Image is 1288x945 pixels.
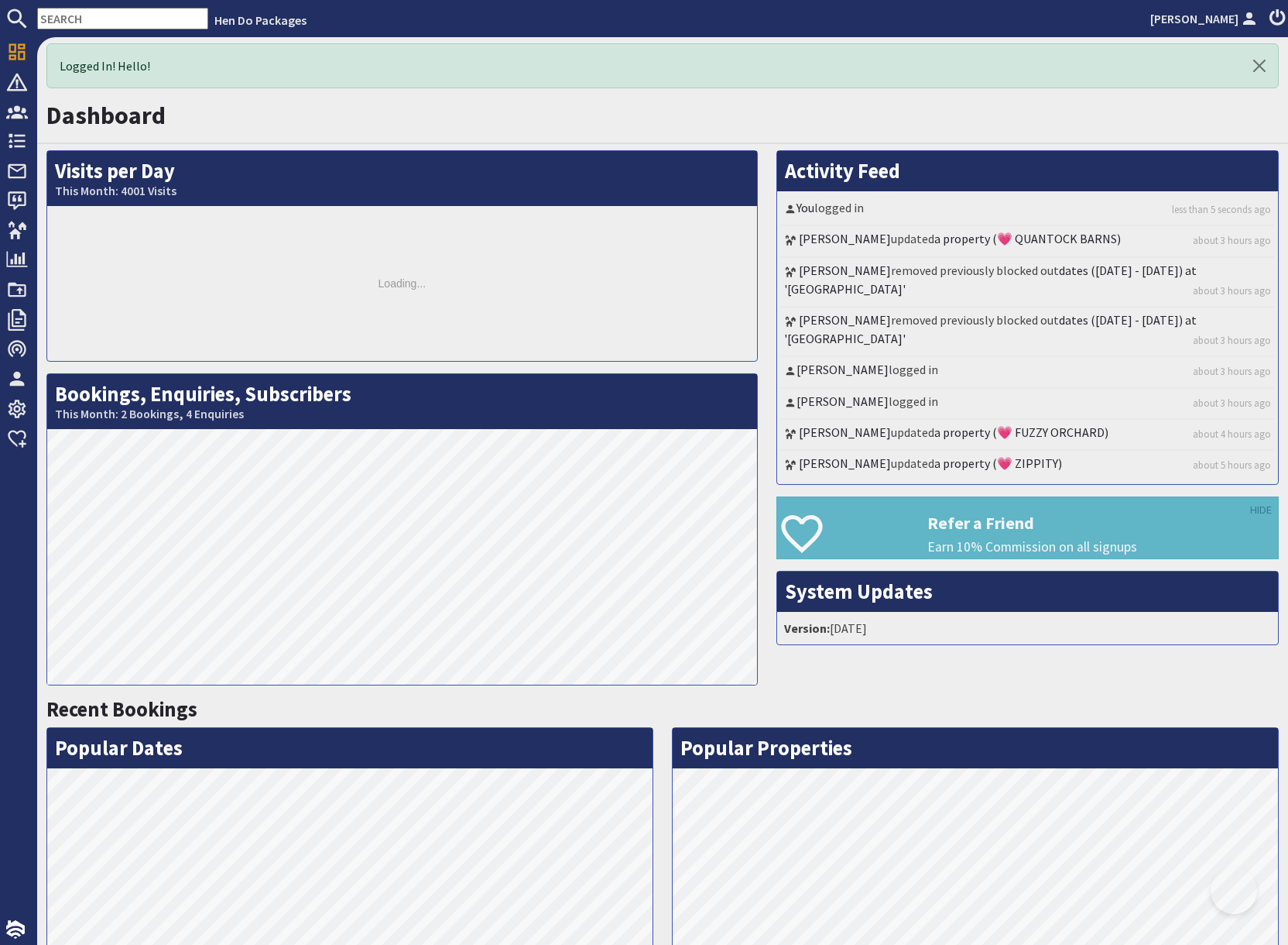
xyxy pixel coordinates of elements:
a: about 5 hours ago [1193,458,1271,472]
li: removed previously blocked out [781,308,1274,357]
a: about 3 hours ago [1193,396,1271,411]
a: [PERSON_NAME] [799,312,891,328]
a: You [796,200,814,215]
li: [DATE] [781,616,1274,641]
a: a property (💗 FUZZY ORCHARD) [934,424,1108,440]
a: [PERSON_NAME] [799,455,891,471]
a: Recent Bookings [46,696,197,722]
div: Loading... [47,206,757,361]
li: updated [781,420,1274,451]
a: [PERSON_NAME] [799,424,891,440]
h2: Bookings, Enquiries, Subscribers [47,374,757,429]
img: staytech_i_w-64f4e8e9ee0a9c174fd5317b4b171b261742d2d393467e5bdba4413f4f884c10.svg [6,920,25,939]
p: Earn 10% Commission on all signups [927,537,1278,557]
a: Dashboard [46,100,166,131]
h2: Visits per Day [47,151,757,206]
strong: Version: [784,620,830,636]
a: [PERSON_NAME] [1150,9,1260,28]
a: Hen Do Packages [214,12,307,28]
small: This Month: 2 Bookings, 4 Enquiries [55,407,749,421]
a: about 3 hours ago [1193,233,1271,248]
div: Logged In! Hello! [46,43,1279,88]
a: about 4 hours ago [1193,427,1271,442]
a: [PERSON_NAME] [796,393,889,409]
li: logged in [781,357,1274,388]
iframe: Toggle Customer Support [1211,868,1257,914]
a: [PERSON_NAME] [799,231,891,246]
a: dates ([DATE] - [DATE]) at '[GEOGRAPHIC_DATA]' [784,263,1197,297]
a: a property (💗 ZIPPITY) [934,455,1062,471]
h3: Refer a Friend [927,513,1278,533]
li: logged in [781,195,1274,226]
a: [PERSON_NAME] [796,362,889,377]
a: about 3 hours ago [1193,283,1271,298]
small: This Month: 4001 Visits [55,184,749,198]
a: Activity Feed [785,158,900,184]
a: dates ([DATE] - [DATE]) at '[GEOGRAPHIC_DATA]' [784,312,1197,346]
li: updated [781,226,1274,257]
li: removed previously blocked out [781,258,1274,308]
h2: Popular Dates [47,728,653,768]
a: a property (💗 QUANTOCK BARNS) [934,231,1121,246]
li: logged in [781,389,1274,420]
a: about 3 hours ago [1193,333,1271,348]
a: about 3 hours ago [1193,364,1271,379]
a: Refer a Friend Earn 10% Commission on all signups [776,497,1279,559]
a: [PERSON_NAME] [799,263,891,278]
a: less than 5 seconds ago [1172,202,1271,217]
a: System Updates [785,579,933,604]
li: updated [781,451,1274,480]
a: HIDE [1250,502,1272,519]
input: SEARCH [37,8,208,29]
h2: Popular Properties [673,728,1278,768]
